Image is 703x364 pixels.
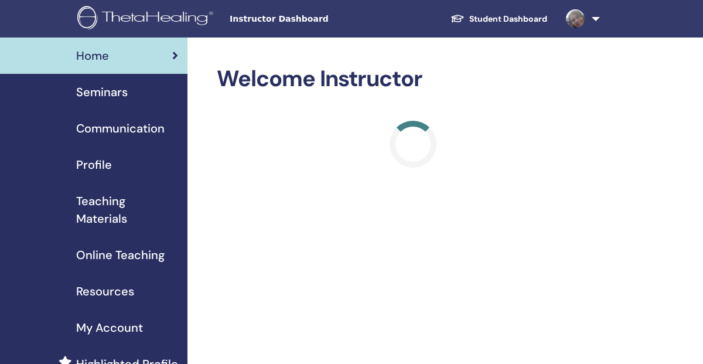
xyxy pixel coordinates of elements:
[76,47,109,64] span: Home
[76,283,134,300] span: Resources
[230,13,405,25] span: Instructor Dashboard
[451,13,465,23] img: graduation-cap-white.svg
[217,66,609,93] h2: Welcome Instructor
[76,246,165,264] span: Online Teaching
[76,319,143,336] span: My Account
[77,6,217,32] img: logo.png
[441,8,557,30] a: Student Dashboard
[76,192,178,227] span: Teaching Materials
[76,156,112,174] span: Profile
[76,120,165,137] span: Communication
[566,9,585,28] img: default.jpg
[76,83,128,101] span: Seminars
